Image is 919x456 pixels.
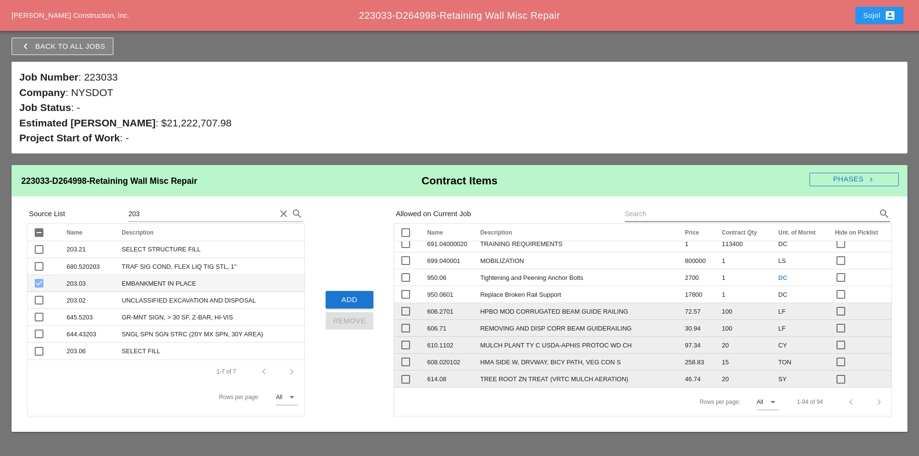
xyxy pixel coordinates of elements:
[863,10,896,21] div: Sojol
[61,326,116,343] td: 644.43203
[19,132,120,143] span: Project Start of Work
[767,396,779,408] i: arrow_drop_down
[116,292,304,309] td: UNCLASSIFIED EXCAVATION AND DISPOSAL
[685,240,688,248] span: 1
[604,388,779,416] div: Rows per page:
[116,224,304,241] th: Description: Not sorted. Activate to sort ascending.
[878,208,890,220] i: search
[21,175,197,187] h3: 223033-D264998-Retaining Wall Misc Repair
[278,208,289,220] i: clear
[61,224,116,241] th: Name: Not sorted. Activate to sort ascending.
[19,102,71,113] span: Job Status
[480,375,628,383] span: TREE ROOT ZN TREAT (VRTC MULCH AERATION)
[797,398,823,406] div: 1-94 of 94
[333,294,366,305] div: Add
[19,130,900,146] div: : -
[116,275,304,292] td: EMBANKMENT IN PLACE
[480,291,561,299] span: Replace Broken Rail Support
[778,274,787,282] span: DC
[722,308,732,316] span: 100
[778,291,787,299] span: DC
[722,240,742,248] span: 113400
[685,342,701,349] span: 97.34
[116,309,304,326] td: GR-MNT SIGN, > 30 SF, Z-BAR, HI-VIS
[20,41,105,52] div: Back to All Jobs
[19,85,900,100] div: : NYSDOT
[19,69,900,85] div: : 223033
[809,174,899,185] div: Phases
[421,337,474,354] td: 610.1102
[421,371,474,387] td: 614.08
[61,292,116,309] td: 203.02
[778,308,785,316] span: LF
[722,375,728,383] span: 20
[480,359,620,366] span: HMA SIDE W, DRVWAY, BICY PATH, VEG CON S
[716,224,772,241] th: Contract Qty: Not sorted. Activate to sort ascending.
[480,308,628,316] span: HPBO MOD CORRUGATED BEAM GUIDE RAILING
[722,325,732,332] span: 100
[625,206,863,221] input: Search
[685,308,701,316] span: 72.57
[27,204,305,223] div: Source List
[757,398,763,406] div: All
[421,354,474,371] td: 608.020102
[867,176,875,183] i: navigate_next
[12,38,113,55] a: Back to All Jobs
[421,286,474,303] td: 950.0601
[772,224,829,241] th: Unt. of Msrmt: Not sorted. Activate to sort ascending.
[291,208,303,220] i: search
[480,325,631,332] span: REMOVING AND DISP CORR BEAM GUIDERAILING
[116,343,304,359] td: SELECT FILL
[421,269,474,286] td: 950.06
[421,320,474,337] td: 606.71
[778,375,786,383] span: SY
[116,258,304,275] td: TRAF SIG COND, FLEX LIQ TIG STL, 1"
[685,257,706,265] span: 800000
[855,7,904,24] button: Sojol
[884,10,896,21] i: account_box
[19,87,66,98] span: Company
[359,10,560,21] span: 223033-D264998-Retaining Wall Misc Repair
[778,240,787,248] span: DC
[116,241,304,258] td: SELECT STRUCTURE FILL
[217,367,236,376] div: 1-7 of 7
[809,173,899,186] button: Phases
[685,359,704,366] span: 258.83
[123,383,298,411] div: Rows per page:
[394,204,892,223] div: Allowed on Current Job
[722,257,725,265] span: 1
[480,257,524,265] span: MOBILIZATION
[778,257,786,265] span: LS
[326,291,374,308] button: Add
[61,343,116,359] td: 203.06
[61,275,116,292] td: 203.03
[474,224,679,241] th: Description: Not sorted. Activate to sort ascending.
[778,325,785,332] span: LF
[480,342,631,349] span: MULCH PLANT TY C USDA-APHIS PROTOC WD CH
[480,240,562,248] span: TRAINING REQUIREMENTS
[61,309,116,326] td: 645.5203
[128,206,276,221] input: Search
[685,291,702,299] span: 17800
[19,115,900,131] div: : $21,222,707.98
[480,274,583,282] span: Tightening and Peening Anchor Bolts
[679,224,716,241] th: Price: Not sorted. Activate to sort ascending.
[685,274,699,282] span: 2700
[276,393,282,401] div: All
[722,359,728,366] span: 15
[19,71,79,83] span: Job Number
[12,11,129,19] a: [PERSON_NAME] Construction, Inc.
[116,326,304,343] td: SNGL SPN SGN STRC (20Y MX SPN, 30Y AREA)
[19,117,155,128] span: Estimated [PERSON_NAME]
[685,375,701,383] span: 46.74
[685,325,701,332] span: 30.94
[421,224,474,241] th: Name: Not sorted. Activate to sort ascending.
[722,342,728,349] span: 20
[19,100,900,115] div: : -
[421,303,474,320] td: 606.2701
[778,342,787,349] span: CY
[19,173,900,189] h2: Contract Items
[722,291,725,299] span: 1
[61,258,116,275] td: 680.520203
